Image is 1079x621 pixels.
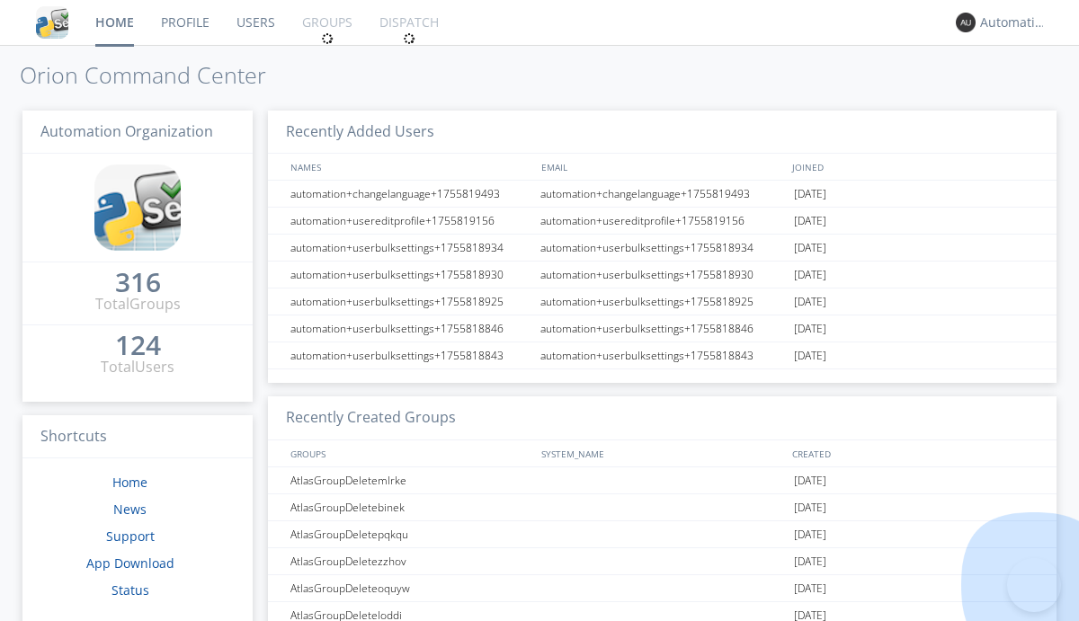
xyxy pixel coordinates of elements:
[286,288,535,315] div: automation+userbulksettings+1755818925
[286,467,535,493] div: AtlasGroupDeletemlrke
[536,208,789,234] div: automation+usereditprofile+1755819156
[980,13,1048,31] div: Automation+atlas0026
[536,181,789,207] div: automation+changelanguage+1755819493
[115,336,161,354] div: 124
[40,121,213,141] span: Automation Organization
[403,32,415,45] img: spin.svg
[286,342,535,368] div: automation+userbulksettings+1755818843
[536,262,789,288] div: automation+userbulksettings+1755818930
[286,548,535,574] div: AtlasGroupDeletezzhov
[794,262,826,288] span: [DATE]
[115,273,161,291] div: 316
[794,494,826,521] span: [DATE]
[22,415,253,459] h3: Shortcuts
[268,111,1057,155] h3: Recently Added Users
[794,288,826,315] span: [DATE]
[268,262,1057,288] a: automation+userbulksettings+1755818930automation+userbulksettings+1755818930[DATE]
[537,154,788,180] div: EMAIL
[794,235,826,262] span: [DATE]
[268,342,1057,369] a: automation+userbulksettings+1755818843automation+userbulksettings+1755818843[DATE]
[286,440,532,466] div: GROUPS
[537,440,788,466] div: SYSTEM_NAME
[286,154,532,180] div: NAMES
[286,235,535,261] div: automation+userbulksettings+1755818934
[268,235,1057,262] a: automation+userbulksettings+1755818934automation+userbulksettings+1755818934[DATE]
[536,342,789,368] div: automation+userbulksettings+1755818843
[111,581,149,599] a: Status
[268,494,1057,521] a: AtlasGroupDeletebinek[DATE]
[794,575,826,602] span: [DATE]
[1007,558,1061,612] iframe: Toggle Customer Support
[94,164,181,251] img: cddb5a64eb264b2086981ab96f4c1ba7
[112,474,147,491] a: Home
[794,315,826,342] span: [DATE]
[286,262,535,288] div: automation+userbulksettings+1755818930
[101,357,174,377] div: Total Users
[286,575,535,601] div: AtlasGroupDeleteoquyw
[536,235,789,261] div: automation+userbulksettings+1755818934
[268,521,1057,548] a: AtlasGroupDeletepqkqu[DATE]
[286,208,535,234] div: automation+usereditprofile+1755819156
[113,501,147,518] a: News
[956,13,976,32] img: 373638.png
[788,154,1039,180] div: JOINED
[268,396,1057,440] h3: Recently Created Groups
[286,494,535,520] div: AtlasGroupDeletebinek
[794,521,826,548] span: [DATE]
[268,315,1057,342] a: automation+userbulksettings+1755818846automation+userbulksettings+1755818846[DATE]
[268,208,1057,235] a: automation+usereditprofile+1755819156automation+usereditprofile+1755819156[DATE]
[286,315,535,342] div: automation+userbulksettings+1755818846
[286,521,535,547] div: AtlasGroupDeletepqkqu
[86,554,174,572] a: App Download
[286,181,535,207] div: automation+changelanguage+1755819493
[268,467,1057,494] a: AtlasGroupDeletemlrke[DATE]
[268,288,1057,315] a: automation+userbulksettings+1755818925automation+userbulksettings+1755818925[DATE]
[536,288,789,315] div: automation+userbulksettings+1755818925
[794,208,826,235] span: [DATE]
[794,181,826,208] span: [DATE]
[536,315,789,342] div: automation+userbulksettings+1755818846
[115,336,161,357] a: 124
[794,342,826,369] span: [DATE]
[36,6,68,39] img: cddb5a64eb264b2086981ab96f4c1ba7
[268,548,1057,575] a: AtlasGroupDeletezzhov[DATE]
[106,528,155,545] a: Support
[794,467,826,494] span: [DATE]
[268,181,1057,208] a: automation+changelanguage+1755819493automation+changelanguage+1755819493[DATE]
[268,575,1057,602] a: AtlasGroupDeleteoquyw[DATE]
[115,273,161,294] a: 316
[794,548,826,575] span: [DATE]
[321,32,334,45] img: spin.svg
[788,440,1039,466] div: CREATED
[95,294,181,315] div: Total Groups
